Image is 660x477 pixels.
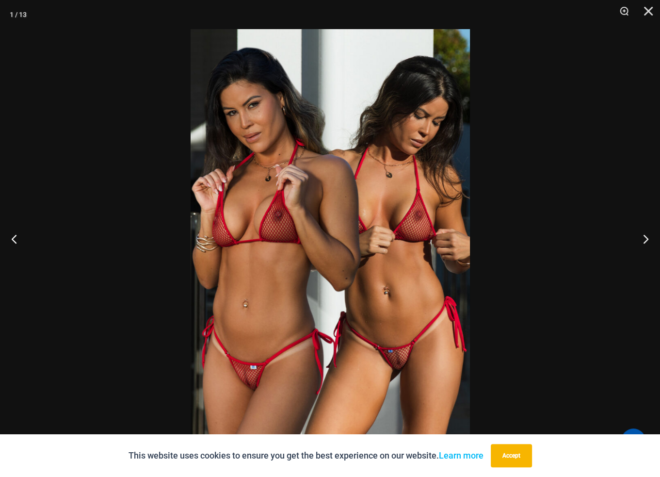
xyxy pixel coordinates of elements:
div: 1 / 13 [10,7,27,22]
p: This website uses cookies to ensure you get the best experience on our website. [129,448,483,463]
img: Summer Storm Red Tri Top Pack F [191,29,470,448]
button: Next [624,214,660,263]
button: Accept [491,444,532,467]
a: Learn more [439,450,483,461]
